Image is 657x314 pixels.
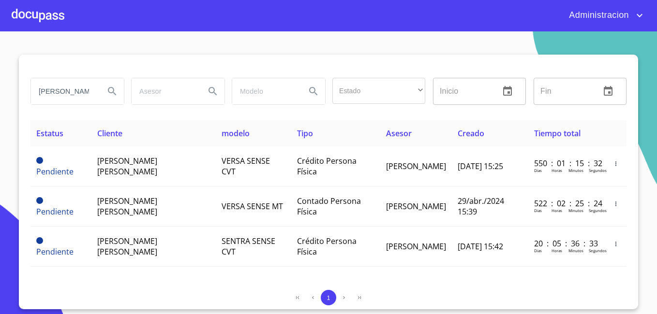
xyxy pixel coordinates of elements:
span: Creado [458,128,484,139]
span: Crédito Persona Física [297,236,357,257]
button: Search [101,80,124,103]
span: Tipo [297,128,313,139]
p: Dias [534,248,542,253]
span: SENTRA SENSE CVT [222,236,275,257]
button: Search [201,80,224,103]
span: [PERSON_NAME] [PERSON_NAME] [97,236,157,257]
p: Minutos [568,248,583,253]
span: Pendiente [36,157,43,164]
p: Dias [534,168,542,173]
span: Crédito Persona Física [297,156,357,177]
span: [DATE] 15:25 [458,161,503,171]
input: search [232,78,298,104]
span: Asesor [386,128,412,139]
p: Dias [534,208,542,213]
button: 1 [321,290,336,305]
p: Segundos [589,208,607,213]
span: [DATE] 15:42 [458,241,503,252]
span: VERSA SENSE CVT [222,156,270,177]
span: Pendiente [36,246,74,257]
p: Horas [552,208,562,213]
p: Horas [552,248,562,253]
p: Segundos [589,248,607,253]
span: Contado Persona Física [297,196,361,217]
span: Pendiente [36,197,43,204]
span: Pendiente [36,166,74,177]
p: Horas [552,168,562,173]
span: [PERSON_NAME] [386,241,446,252]
span: Pendiente [36,206,74,217]
input: search [31,78,97,104]
span: Tiempo total [534,128,581,139]
span: [PERSON_NAME] [PERSON_NAME] [97,196,157,217]
span: [PERSON_NAME] [386,161,446,171]
span: Administracion [562,8,634,23]
span: modelo [222,128,250,139]
p: 522 : 02 : 25 : 24 [534,198,599,209]
p: 20 : 05 : 36 : 33 [534,238,599,249]
span: Cliente [97,128,122,139]
span: Pendiente [36,237,43,244]
input: search [132,78,197,104]
span: 1 [327,294,330,301]
button: account of current user [562,8,645,23]
p: Minutos [568,168,583,173]
span: 29/abr./2024 15:39 [458,196,504,217]
p: Segundos [589,168,607,173]
span: VERSA SENSE MT [222,201,283,212]
p: Minutos [568,208,583,213]
span: [PERSON_NAME] [386,201,446,212]
p: 550 : 01 : 15 : 32 [534,158,599,169]
span: [PERSON_NAME] [PERSON_NAME] [97,156,157,177]
div: ​ [332,78,425,104]
span: Estatus [36,128,63,139]
button: Search [302,80,325,103]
